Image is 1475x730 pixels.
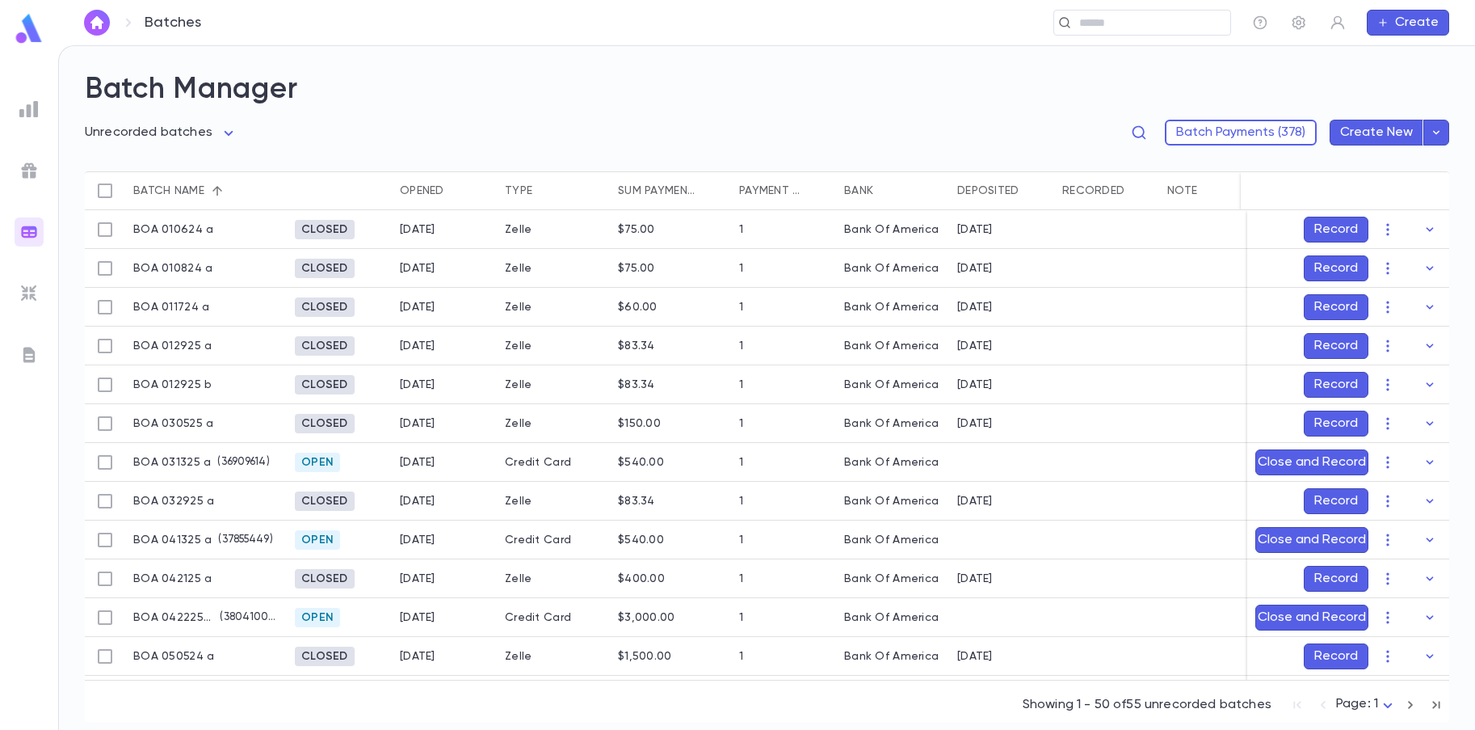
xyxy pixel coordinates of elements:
div: 1/29/2025 [957,340,993,352]
button: Close and Record [1255,527,1368,553]
div: Payment qty [731,171,836,210]
img: reports_grey.c525e4749d1bce6a11f5fe2a8de1b229.svg [19,99,39,119]
div: Zelle [497,482,610,521]
div: Batch name [133,171,204,210]
h2: Batch Manager [85,72,1449,108]
div: Credit Card [497,443,610,482]
div: Closed 5/5/2024 [295,647,355,666]
p: BOA 042225 a [133,611,213,624]
div: 4/24/2025 [400,223,435,236]
div: Bank Of America [844,534,939,546]
div: Bank Of America [844,572,939,585]
div: $1,500.00 [618,650,672,663]
p: BOA 030525 a [133,417,213,430]
span: Closed [295,340,355,352]
div: Bank Of America [844,456,939,469]
div: 1 [739,611,743,624]
div: 1/29/2025 [957,378,993,391]
div: Credit Card [497,676,610,715]
button: Record [1304,488,1368,514]
div: Bank Of America [844,262,939,275]
p: BOA 041325 a [133,534,212,546]
span: Open [295,456,340,469]
div: Bank [836,171,949,210]
div: 1/17/2024 [957,301,993,314]
img: logo [13,13,45,44]
div: 1 [739,456,743,469]
img: batches_gradient.0a22e14384a92aa4cd678275c0c39cc4.svg [19,222,39,242]
div: $75.00 [618,223,655,236]
div: 4/24/2025 [400,340,435,352]
div: Bank Of America [844,340,939,352]
div: Bank Of America [844,378,939,391]
span: Closed [295,572,355,585]
button: Record [1304,294,1368,320]
div: Deposited [949,171,1054,210]
div: 1 [739,340,743,352]
div: Note [1159,171,1321,210]
div: $83.34 [618,495,655,508]
div: Bank Of America [844,223,939,236]
div: 4/24/2025 [400,572,435,585]
img: home_white.a664292cf8c1dea59945f0da9f25487c.svg [87,16,107,29]
div: Zelle [497,288,610,327]
p: BOA 010824 a [133,262,212,275]
div: 1 [739,650,743,663]
div: Opened [400,171,444,210]
button: Sort [444,178,470,204]
div: 1 [739,301,743,314]
div: Payment qty [739,171,802,210]
span: Closed [295,495,355,508]
span: Closed [295,650,355,663]
p: BOA 042125 a [133,572,212,585]
div: 1 [739,223,743,236]
button: Close and Record [1255,605,1368,631]
div: Bank Of America [844,650,939,663]
div: Zelle [497,404,610,443]
div: 1 [739,417,743,430]
div: $400.00 [618,572,665,585]
button: Sort [204,178,230,204]
div: 1 [739,262,743,275]
button: Close and Record [1255,449,1368,475]
div: Zelle [497,637,610,676]
button: Sort [697,178,723,204]
div: Note [1167,171,1197,210]
div: Closed 1/8/2024 [295,259,355,278]
p: BOA 031325 a [133,456,211,469]
div: 3/5/2025 [957,417,993,430]
p: BOA 050524 a [133,650,214,663]
span: Open [295,534,340,546]
div: $150.00 [618,417,661,430]
div: Zelle [497,327,610,365]
span: Closed [295,262,355,275]
div: Sum payments [610,171,731,210]
div: 5/5/2024 [957,650,993,663]
div: Zelle [497,559,610,598]
p: BOA 012925 b [133,378,212,391]
div: 4/21/2025 [957,572,993,585]
p: ( 38041004 ) [213,610,279,626]
div: Zelle [497,210,610,249]
span: Unrecorded batches [85,126,212,139]
div: Type [505,171,532,210]
div: 1 [739,495,743,508]
div: Closed 3/29/2025 [295,492,355,511]
div: Type [497,171,610,210]
div: 1/8/2024 [957,262,993,275]
span: Closed [295,223,355,236]
div: Closed 1/6/2024 [295,220,355,239]
div: 1 [739,378,743,391]
div: Credit Card [497,521,610,559]
div: 4/24/2025 [400,378,435,391]
div: $60.00 [618,301,658,314]
span: Closed [295,301,355,314]
p: BOA 032925 a [133,495,214,508]
div: Closed 1/29/2025 [295,336,355,356]
p: BOA 012925 a [133,340,212,352]
button: Sort [1197,178,1223,204]
div: Bank Of America [844,417,939,430]
button: Record [1304,333,1368,359]
div: 3/29/2025 [957,495,993,508]
button: Batch Payments (378) [1165,120,1317,146]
